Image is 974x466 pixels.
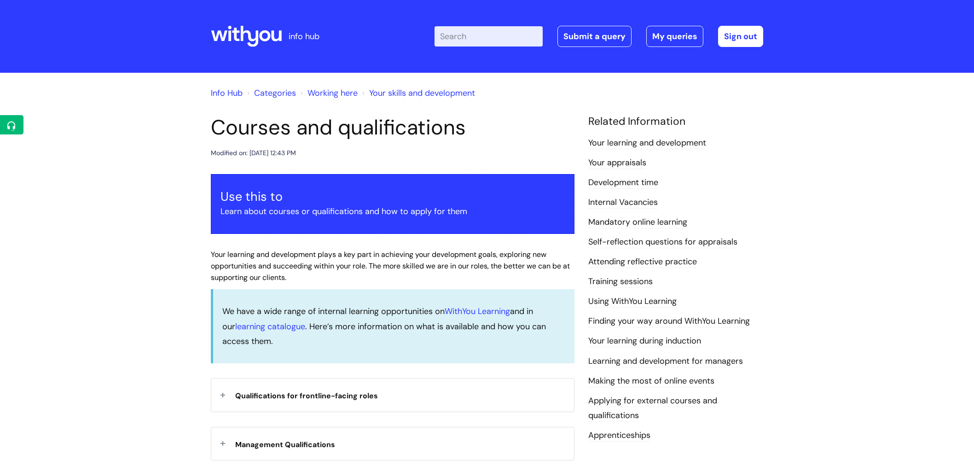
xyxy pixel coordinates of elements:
[588,296,677,308] a: Using WithYou Learning
[588,395,717,422] a: Applying for external courses and qualifications
[254,87,296,99] a: Categories
[435,26,543,47] input: Search
[222,304,565,349] p: We have a wide range of internal learning opportunities on and in our . Here’s more information o...
[557,26,632,47] a: Submit a query
[588,197,658,209] a: Internal Vacancies
[588,115,763,128] h4: Related Information
[588,276,653,288] a: Training sessions
[445,306,510,317] a: WithYou Learning
[588,216,687,228] a: Mandatory online learning
[220,189,565,204] h3: Use this to
[235,391,378,401] span: Qualifications for frontline-facing roles
[588,375,714,387] a: Making the most of online events
[718,26,763,47] a: Sign out
[588,256,697,268] a: Attending reflective practice
[588,355,743,367] a: Learning and development for managers
[307,87,358,99] a: Working here
[211,115,574,140] h1: Courses and qualifications
[298,86,358,100] li: Working here
[588,335,701,347] a: Your learning during induction
[245,86,296,100] li: Solution home
[369,87,475,99] a: Your skills and development
[588,177,658,189] a: Development time
[646,26,703,47] a: My queries
[360,86,475,100] li: Your skills and development
[211,147,296,159] div: Modified on: [DATE] 12:43 PM
[435,26,763,47] div: | -
[588,430,650,442] a: Apprenticeships
[588,137,706,149] a: Your learning and development
[588,315,750,327] a: Finding your way around WithYou Learning
[211,250,570,282] span: Your learning and development plays a key part in achieving your development goals, exploring new...
[289,29,319,44] p: info hub
[211,87,243,99] a: Info Hub
[588,236,737,248] a: Self-reflection questions for appraisals
[588,157,646,169] a: Your appraisals
[235,440,335,449] span: Management Qualifications
[220,204,565,219] p: Learn about courses or qualifications and how to apply for them
[235,321,305,332] a: learning catalogue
